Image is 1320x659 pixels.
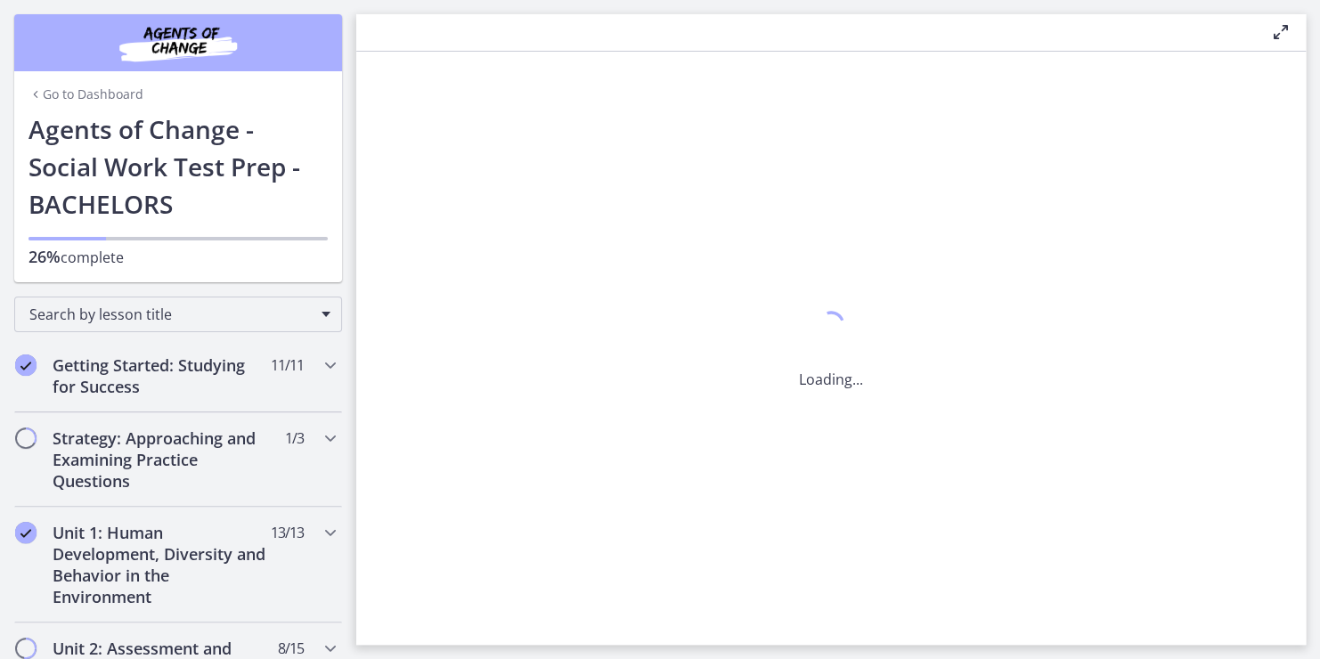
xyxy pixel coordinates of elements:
i: Completed [15,522,37,543]
div: Search by lesson title [14,297,342,332]
h2: Getting Started: Studying for Success [53,354,270,397]
span: Search by lesson title [29,305,313,324]
i: Completed [15,354,37,376]
a: Go to Dashboard [29,85,143,103]
span: 11 / 11 [271,354,304,376]
p: Loading... [799,369,863,390]
span: 1 / 3 [285,427,304,449]
span: 13 / 13 [271,522,304,543]
h2: Strategy: Approaching and Examining Practice Questions [53,427,270,492]
h1: Agents of Change - Social Work Test Prep - BACHELORS [29,110,328,223]
span: 8 / 15 [278,638,304,659]
div: 1 [799,306,863,347]
span: 26% [29,246,61,267]
h2: Unit 1: Human Development, Diversity and Behavior in the Environment [53,522,270,607]
p: complete [29,246,328,268]
img: Agents of Change [71,21,285,64]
